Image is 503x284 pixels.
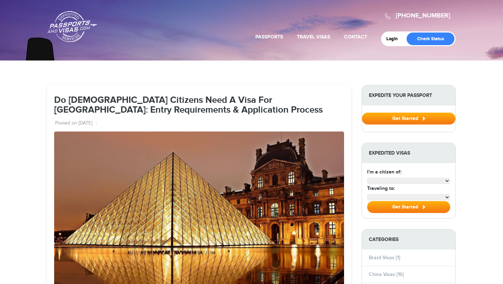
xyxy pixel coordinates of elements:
strong: Categories [362,229,455,249]
strong: Expedited Visas [362,143,455,163]
label: I'm a citizen of: [367,168,401,176]
li: Posted on [DATE] [55,120,97,127]
button: Get Started [367,201,450,213]
a: Brazil Visas [1] [369,255,400,261]
h1: Do [DEMOGRAPHIC_DATA] Citizens Need A Visa For [GEOGRAPHIC_DATA]: Entry Requirements & Applicatio... [54,95,344,115]
a: [PHONE_NUMBER] [396,12,450,20]
a: Check Status [407,33,454,45]
strong: Expedite Your Passport [362,85,455,105]
a: Get Started [362,115,455,121]
a: Travel Visas [297,34,330,40]
a: Passports & [DOMAIN_NAME] [48,11,97,42]
a: Login [386,36,403,42]
a: Contact [344,34,367,40]
button: Get Started [362,113,455,125]
label: Traveling to: [367,185,395,192]
a: China Visas [16] [369,271,404,277]
a: Passports [255,34,283,40]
